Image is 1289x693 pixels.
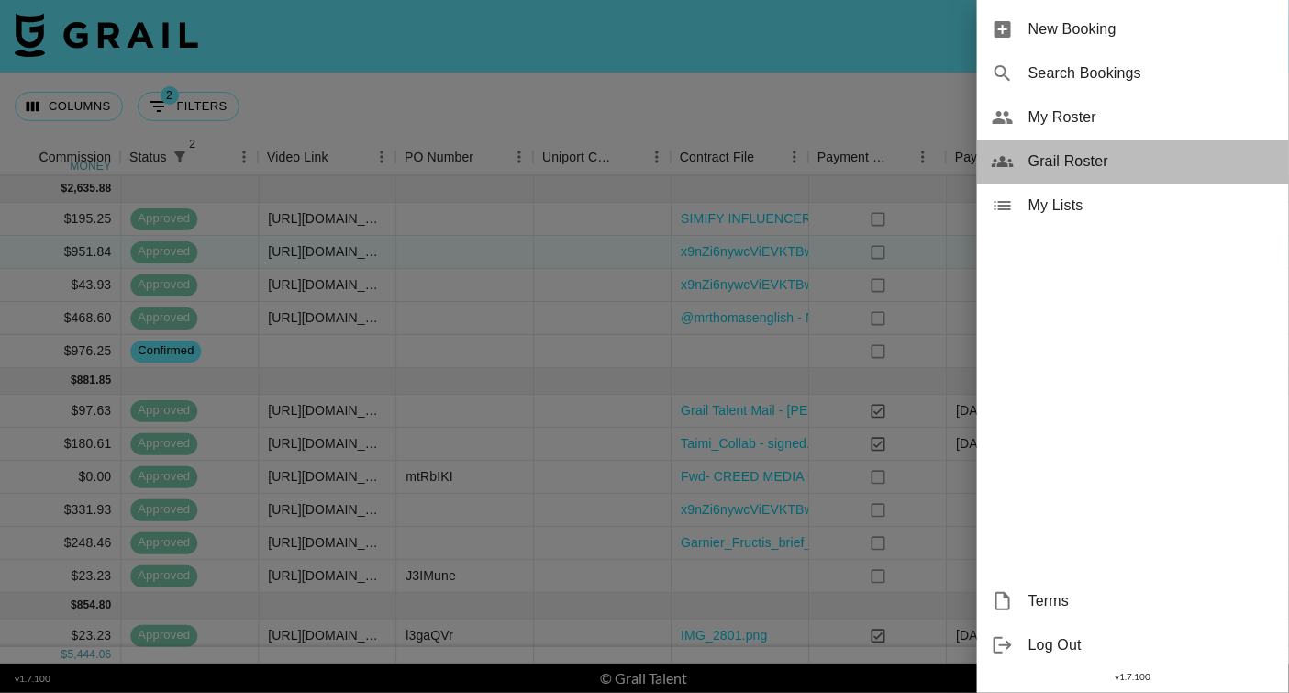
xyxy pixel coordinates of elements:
[1028,62,1274,84] span: Search Bookings
[977,51,1289,95] div: Search Bookings
[1028,106,1274,129] span: My Roster
[1028,195,1274,217] span: My Lists
[977,667,1289,687] div: v 1.7.100
[1028,634,1274,656] span: Log Out
[977,95,1289,140] div: My Roster
[1028,151,1274,173] span: Grail Roster
[977,623,1289,667] div: Log Out
[1028,590,1274,612] span: Terms
[977,579,1289,623] div: Terms
[1028,18,1274,40] span: New Booking
[977,140,1289,184] div: Grail Roster
[977,184,1289,228] div: My Lists
[977,7,1289,51] div: New Booking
